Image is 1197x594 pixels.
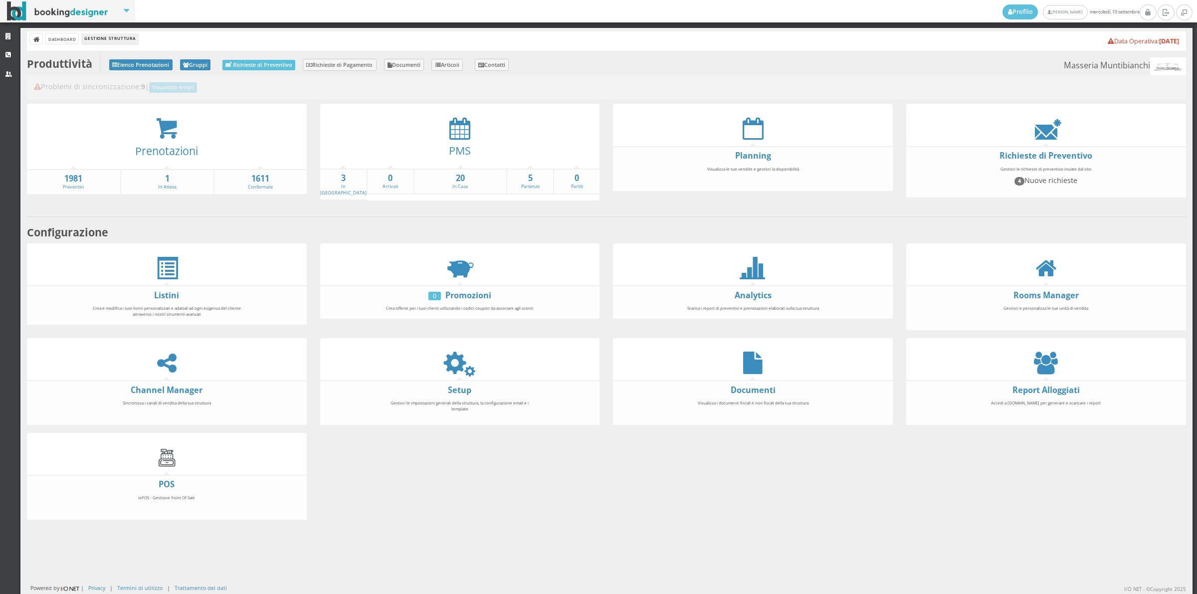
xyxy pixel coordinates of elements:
a: Channel Manager [131,385,202,396]
img: cash-register.gif [156,446,178,469]
a: Visualizza errori [149,82,198,93]
img: ionet_small_logo.png [59,585,81,593]
div: Gestisci le impostazioni generali della struttura, la configurazione email e i template [379,396,541,422]
b: [DATE] [1159,37,1179,45]
a: Listini [154,290,179,301]
h4: Nuove richieste [970,176,1122,185]
a: Termini di utilizzo [117,584,163,592]
a: Prenotazioni [135,144,198,158]
a: Report Alloggiati [1012,385,1080,396]
span: 4 [1014,177,1024,185]
div: Visualizza i documenti fiscali e non fiscali della tua struttura [672,396,834,422]
a: Gruppi [180,59,211,70]
a: 0Arrivati [368,173,413,190]
div: Accedi a [DOMAIN_NAME] per generare e scaricare i report [965,396,1127,422]
a: 1981Preventivi [27,173,120,191]
h4: Problemi di sincronizzazione: | [34,82,1180,93]
a: 0Partiti [554,173,599,190]
div: Gestisci e personalizza le tue unità di vendita [965,301,1127,327]
a: Data Operativa:[DATE] [1108,37,1179,45]
strong: 1 [121,173,213,185]
div: 0 [428,292,441,300]
b: Configurazione [27,225,108,239]
a: 1611Confermate [214,173,307,191]
a: Rooms Manager [1013,290,1079,301]
div: Visualizza le tue vendite e gestisci la disponibilità [672,162,834,188]
a: Richieste di Pagamento [303,59,377,71]
strong: 3 [320,173,367,184]
a: Documenti [731,385,776,396]
strong: 1981 [27,173,120,185]
a: Articoli [431,59,463,71]
a: Setup [448,385,471,396]
a: Richieste di Preventivo [999,150,1092,161]
img: 56db488bc92111ef969d06d5a9c234c7.png [1150,57,1186,75]
a: Privacy [88,584,105,592]
strong: 0 [368,173,413,184]
div: | [167,584,170,592]
a: Elenco Prenotazioni [109,59,173,70]
strong: 5 [507,173,553,184]
a: [PERSON_NAME] [1043,5,1087,19]
b: 9 [141,82,145,91]
b: Produttività [27,56,92,71]
strong: 1611 [214,173,307,185]
small: Masseria Muntibianchi [1064,57,1186,75]
span: mercoledì, 10 settembre [1002,4,1140,19]
a: Dashboard [46,33,78,44]
div: Crea offerte per i tuoi clienti utilizzando i codici coupon da associare agli sconti [379,301,541,316]
a: Analytics [735,290,772,301]
a: PMS [449,143,471,158]
div: Sincronizza i canali di vendita della tua struttura [86,396,247,422]
a: Planning [735,150,771,161]
a: Richieste di Preventivo [222,60,295,70]
div: Scarica i report di preventivi e prenotazioni elaborati sulla tua struttura [672,301,834,316]
a: POS [159,479,175,490]
div: Gestisci le richieste di preventivo inviate dal sito [965,162,1127,195]
div: Crea e modifica i tuoi listini personalizzati e adattali ad ogni esigenza del cliente attraverso ... [86,301,247,321]
a: Documenti [384,59,424,71]
div: Powered by | [30,584,84,593]
a: Contatti [475,59,509,71]
strong: 0 [554,173,599,184]
a: 3In [GEOGRAPHIC_DATA] [320,173,367,196]
a: Profilo [1002,4,1038,19]
a: 20In Casa [414,173,507,190]
a: 1In Attesa [121,173,213,191]
a: Trattamento dei dati [175,584,227,592]
li: Gestione Struttura [82,33,138,44]
a: 5Partenze [507,173,553,190]
a: Promozioni [445,290,491,301]
strong: 20 [414,173,507,184]
div: | [110,584,113,592]
div: ioPOS - Gestione Point Of Sale [86,490,247,517]
img: BookingDesigner.com [7,1,108,21]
